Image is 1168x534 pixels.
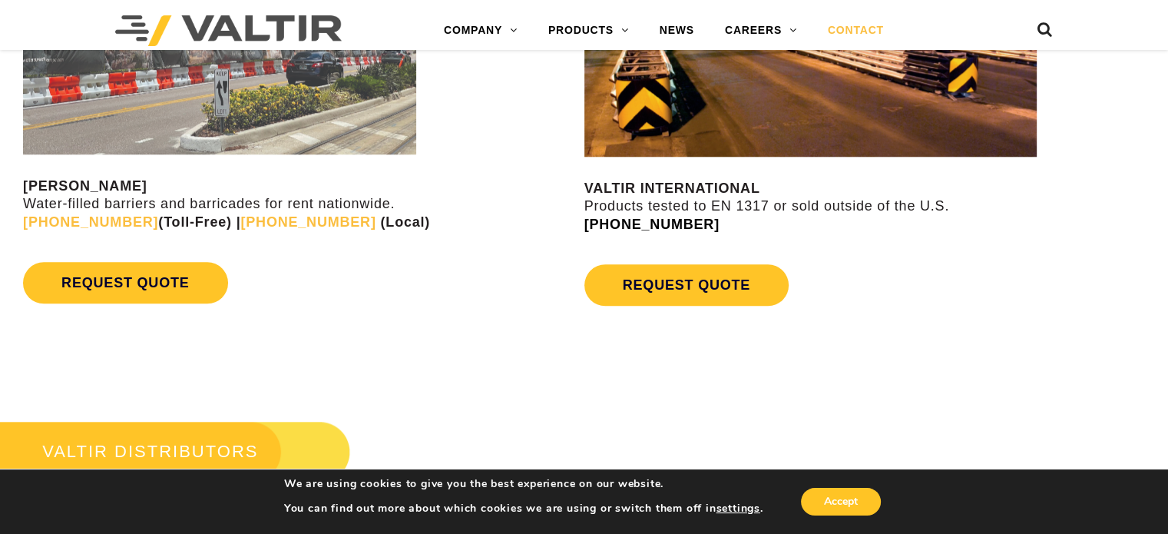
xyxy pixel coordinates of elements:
strong: (Local) [380,214,430,230]
p: We are using cookies to give you the best experience on our website. [284,477,763,491]
a: NEWS [644,15,710,46]
a: REQUEST QUOTE [584,264,789,306]
img: Valtir [115,15,342,46]
a: PRODUCTS [533,15,644,46]
p: You can find out more about which cookies we are using or switch them off in . [284,502,763,516]
a: REQUEST QUOTE [23,262,227,303]
button: settings [716,502,759,516]
p: Water-filled barriers and barricades for rent nationwide. [23,177,581,231]
a: CAREERS [710,15,812,46]
a: [PHONE_NUMBER] [584,217,720,232]
strong: [PERSON_NAME] [23,178,147,194]
strong: VALTIR INTERNATIONAL [584,181,760,196]
a: COMPANY [428,15,533,46]
button: Accept [801,488,881,516]
a: [PHONE_NUMBER] [240,214,376,230]
strong: (Toll-Free) | [23,214,240,230]
a: CONTACT [812,15,899,46]
a: [PHONE_NUMBER] [23,214,158,230]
